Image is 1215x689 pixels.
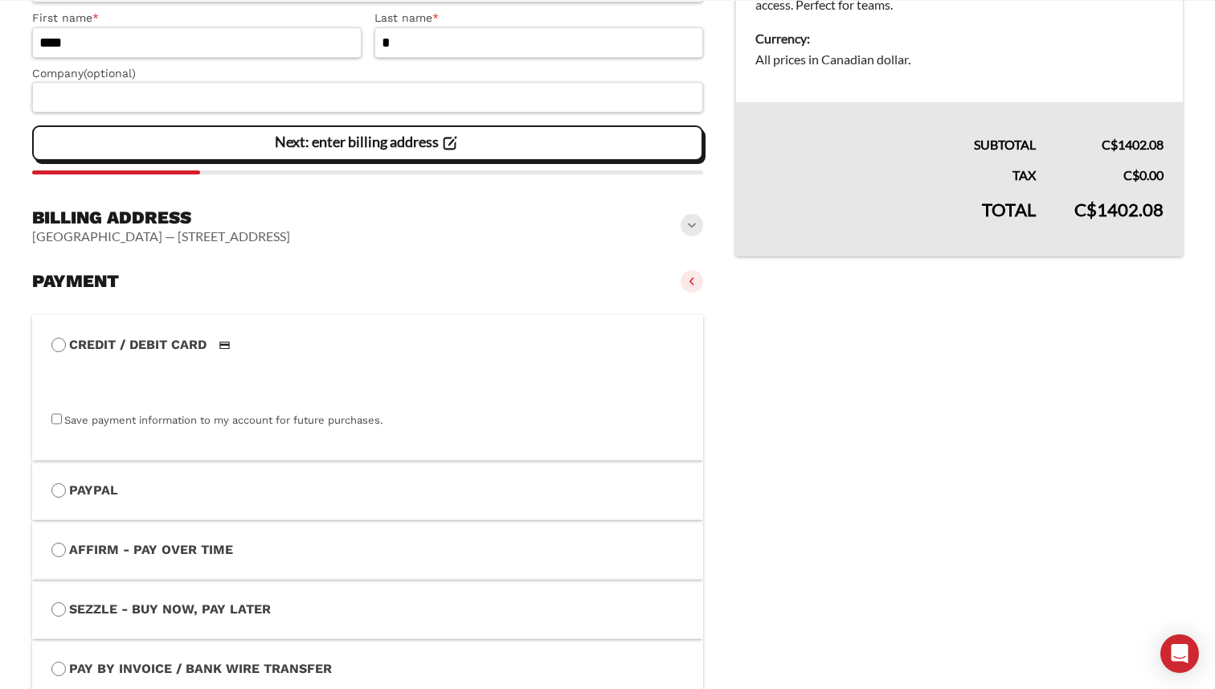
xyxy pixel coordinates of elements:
[210,335,239,355] img: Credit / Debit Card
[736,102,1055,155] th: Subtotal
[51,662,66,676] input: Pay by Invoice / Bank Wire Transfer
[32,228,290,244] vaadin-horizontal-layout: [GEOGRAPHIC_DATA] — [STREET_ADDRESS]
[51,602,66,617] input: Sezzle - Buy Now, Pay Later
[32,64,703,83] label: Company
[1160,634,1199,673] div: Open Intercom Messenger
[51,480,684,501] label: PayPal
[64,414,382,426] label: Save payment information to my account for future purchases.
[1102,137,1164,152] bdi: 1402.08
[755,28,1164,49] dt: Currency:
[1123,167,1139,183] span: C$
[51,334,684,355] label: Credit / Debit Card
[32,270,119,293] h3: Payment
[51,543,66,557] input: Affirm - Pay over time
[1074,199,1164,220] bdi: 1402.08
[51,338,66,352] input: Credit / Debit CardCredit / Debit Card
[51,658,684,679] label: Pay by Invoice / Bank Wire Transfer
[51,483,66,498] input: PayPal
[32,125,703,161] vaadin-button: Next: enter billing address
[32,9,362,27] label: First name
[51,539,684,560] label: Affirm - Pay over time
[48,352,681,411] iframe: Secure payment input frame
[736,155,1055,186] th: Tax
[1102,137,1118,152] span: C$
[736,186,1055,256] th: Total
[84,67,136,80] span: (optional)
[1074,199,1097,220] span: C$
[1123,167,1164,183] bdi: 0.00
[32,207,290,229] h3: Billing address
[51,599,684,620] label: Sezzle - Buy Now, Pay Later
[374,9,704,27] label: Last name
[755,49,1164,70] dd: All prices in Canadian dollar.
